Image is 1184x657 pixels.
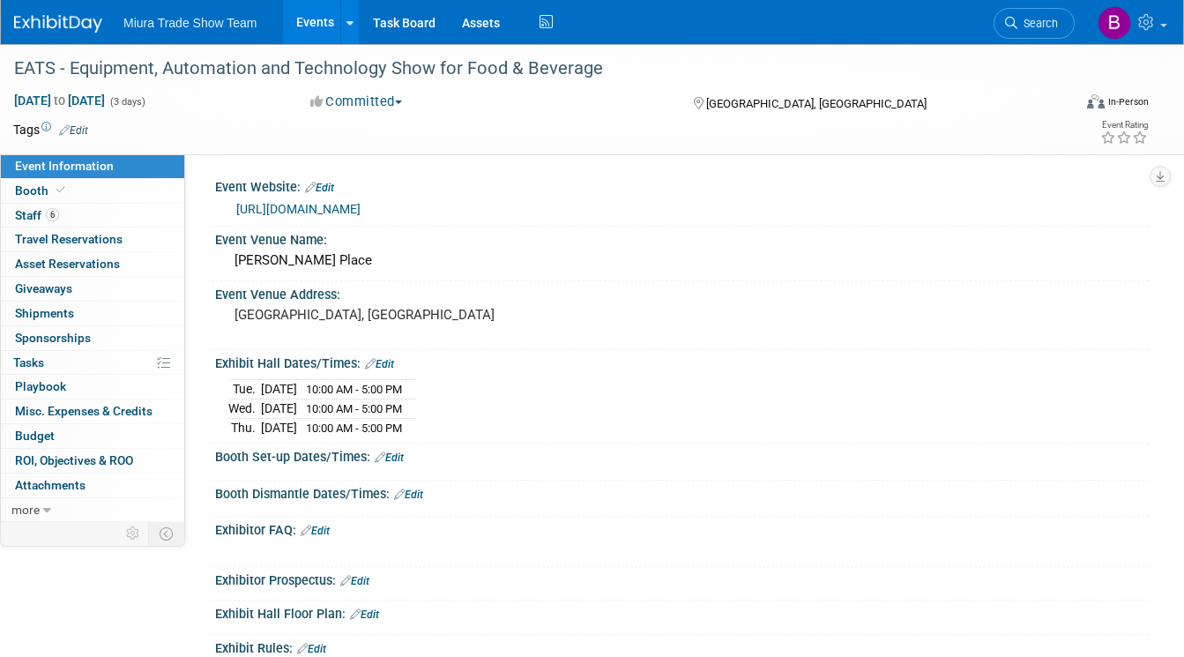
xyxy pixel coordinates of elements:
[15,404,153,418] span: Misc. Expenses & Credits
[46,208,59,221] span: 6
[215,227,1149,249] div: Event Venue Name:
[118,522,149,545] td: Personalize Event Tab Strip
[215,444,1149,467] div: Booth Set-up Dates/Times:
[235,307,585,323] pre: [GEOGRAPHIC_DATA], [GEOGRAPHIC_DATA]
[228,247,1136,274] div: [PERSON_NAME] Place
[1,252,184,276] a: Asset Reservations
[1,474,184,497] a: Attachments
[123,16,257,30] span: Miura Trade Show Team
[1,449,184,473] a: ROI, Objectives & ROO
[306,422,402,435] span: 10:00 AM - 5:00 PM
[15,183,69,198] span: Booth
[14,15,102,33] img: ExhibitDay
[1,228,184,251] a: Travel Reservations
[215,281,1149,303] div: Event Venue Address:
[228,418,261,437] td: Thu.
[1,351,184,375] a: Tasks
[236,202,361,216] a: [URL][DOMAIN_NAME]
[1087,94,1105,108] img: Format-Inperson.png
[340,575,369,587] a: Edit
[305,182,334,194] a: Edit
[15,478,86,492] span: Attachments
[306,402,402,415] span: 10:00 AM - 5:00 PM
[350,608,379,621] a: Edit
[15,306,74,320] span: Shipments
[1,424,184,448] a: Budget
[51,93,68,108] span: to
[981,92,1149,118] div: Event Format
[1,277,184,301] a: Giveaways
[1,302,184,325] a: Shipments
[706,97,927,110] span: [GEOGRAPHIC_DATA], [GEOGRAPHIC_DATA]
[215,601,1149,623] div: Exhibit Hall Floor Plan:
[1107,95,1149,108] div: In-Person
[8,53,1052,85] div: EATS - Equipment, Automation and Technology Show for Food & Beverage
[1098,6,1131,40] img: Brittany Jordan
[13,121,88,138] td: Tags
[108,96,145,108] span: (3 days)
[365,358,394,370] a: Edit
[375,452,404,464] a: Edit
[304,93,409,111] button: Committed
[261,418,297,437] td: [DATE]
[215,174,1149,197] div: Event Website:
[394,489,423,501] a: Edit
[1,204,184,228] a: Staff6
[59,124,88,137] a: Edit
[1,326,184,350] a: Sponsorships
[149,522,185,545] td: Toggle Event Tabs
[56,185,65,195] i: Booth reservation complete
[215,517,1149,540] div: Exhibitor FAQ:
[13,355,44,370] span: Tasks
[15,429,55,443] span: Budget
[215,567,1149,590] div: Exhibitor Prospectus:
[297,643,326,655] a: Edit
[228,380,261,399] td: Tue.
[13,93,106,108] span: [DATE] [DATE]
[1,498,184,522] a: more
[261,399,297,419] td: [DATE]
[15,232,123,246] span: Travel Reservations
[15,257,120,271] span: Asset Reservations
[215,481,1149,504] div: Booth Dismantle Dates/Times:
[11,503,40,517] span: more
[215,350,1149,373] div: Exhibit Hall Dates/Times:
[15,159,114,173] span: Event Information
[228,399,261,419] td: Wed.
[15,281,72,295] span: Giveaways
[1100,121,1148,130] div: Event Rating
[261,380,297,399] td: [DATE]
[1,154,184,178] a: Event Information
[1,375,184,399] a: Playbook
[15,331,91,345] span: Sponsorships
[1,179,184,203] a: Booth
[15,453,133,467] span: ROI, Objectives & ROO
[301,525,330,537] a: Edit
[1017,17,1058,30] span: Search
[306,383,402,396] span: 10:00 AM - 5:00 PM
[994,8,1075,39] a: Search
[15,208,59,222] span: Staff
[1,399,184,423] a: Misc. Expenses & Credits
[15,379,66,393] span: Playbook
